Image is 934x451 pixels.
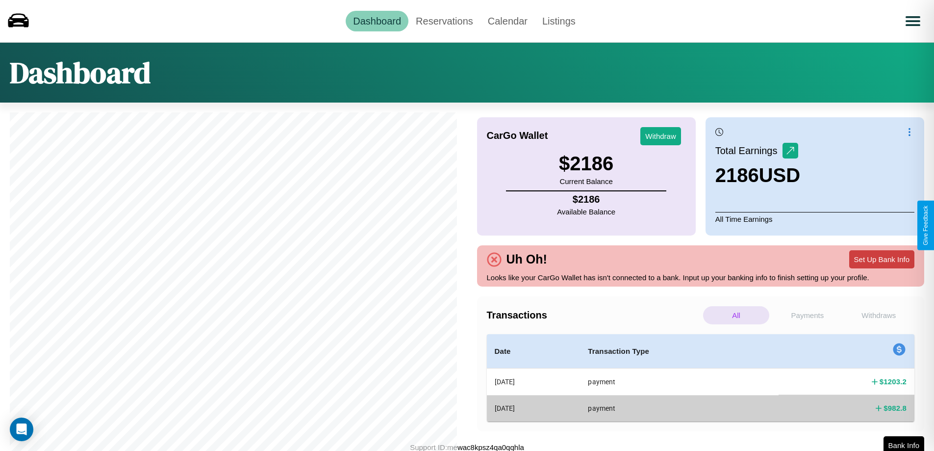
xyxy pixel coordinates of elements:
[588,345,771,357] h4: Transaction Type
[535,11,583,31] a: Listings
[559,153,613,175] h3: $ 2186
[408,11,480,31] a: Reservations
[487,310,701,321] h4: Transactions
[899,7,927,35] button: Open menu
[487,271,915,284] p: Looks like your CarGo Wallet has isn't connected to a bank. Input up your banking info to finish ...
[495,345,573,357] h4: Date
[880,376,907,387] h4: $ 1203.2
[10,53,151,93] h1: Dashboard
[703,306,769,324] p: All
[884,403,907,413] h4: $ 982.8
[502,252,552,266] h4: Uh Oh!
[580,395,779,421] th: payment
[715,142,783,159] p: Total Earnings
[640,127,681,145] button: Withdraw
[487,334,915,422] table: simple table
[849,250,914,268] button: Set Up Bank Info
[346,11,408,31] a: Dashboard
[10,418,33,441] div: Open Intercom Messenger
[846,306,912,324] p: Withdraws
[774,306,840,324] p: Payments
[557,194,615,205] h4: $ 2186
[480,11,535,31] a: Calendar
[715,164,800,186] h3: 2186 USD
[715,212,914,226] p: All Time Earnings
[487,369,581,396] th: [DATE]
[580,369,779,396] th: payment
[487,130,548,141] h4: CarGo Wallet
[559,175,613,188] p: Current Balance
[922,206,929,245] div: Give Feedback
[487,395,581,421] th: [DATE]
[557,205,615,218] p: Available Balance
